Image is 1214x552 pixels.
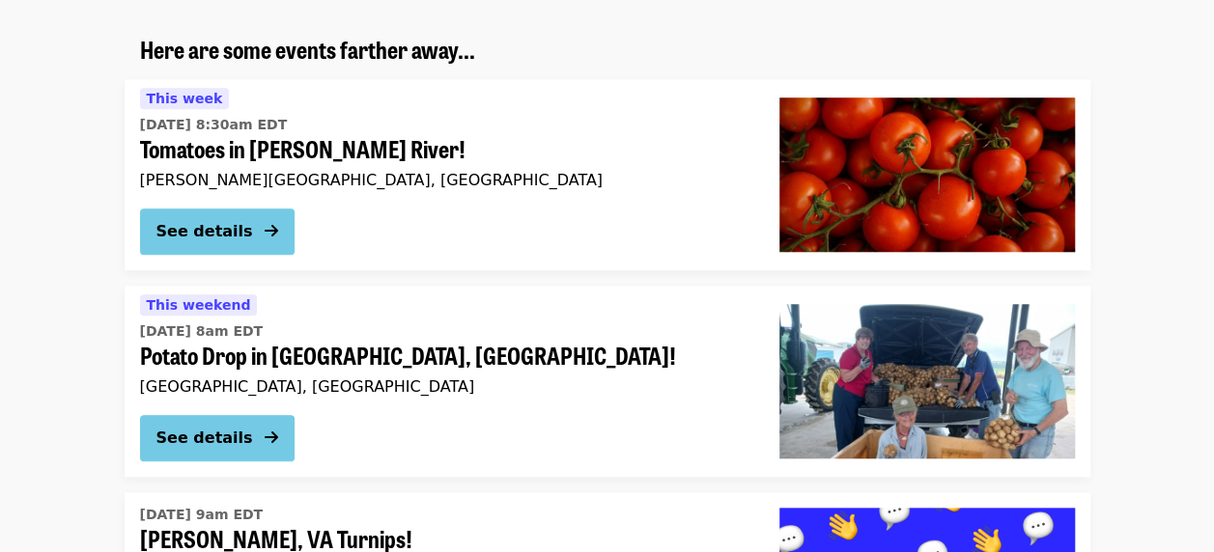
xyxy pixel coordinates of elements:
[140,321,264,342] time: [DATE] 8am EDT
[140,115,288,135] time: [DATE] 8:30am EDT
[147,297,251,313] span: This weekend
[140,32,475,66] span: Here are some events farther away...
[156,427,253,450] div: See details
[147,91,223,106] span: This week
[156,220,253,243] div: See details
[140,377,748,396] div: [GEOGRAPHIC_DATA], [GEOGRAPHIC_DATA]
[779,97,1075,252] img: Tomatoes in Mills River! organized by Society of St. Andrew
[265,222,278,240] i: arrow-right icon
[779,304,1075,458] img: Potato Drop in New Hill, NC! organized by Society of St. Andrew
[140,342,748,370] span: Potato Drop in [GEOGRAPHIC_DATA], [GEOGRAPHIC_DATA]!
[140,208,295,255] button: See details
[140,135,748,163] span: Tomatoes in [PERSON_NAME] River!
[265,428,278,447] i: arrow-right icon
[125,286,1090,477] a: See details for "Potato Drop in New Hill, NC!"
[140,171,748,189] div: [PERSON_NAME][GEOGRAPHIC_DATA], [GEOGRAPHIC_DATA]
[125,79,1090,270] a: See details for "Tomatoes in Mills River!"
[140,415,295,461] button: See details
[140,505,264,525] time: [DATE] 9am EDT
